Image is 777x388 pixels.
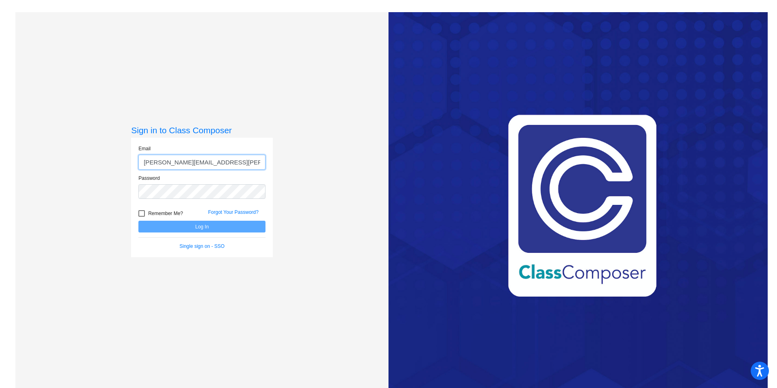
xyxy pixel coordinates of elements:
[138,175,160,182] label: Password
[131,125,273,135] h3: Sign in to Class Composer
[208,209,259,215] a: Forgot Your Password?
[138,145,151,152] label: Email
[180,243,225,249] a: Single sign on - SSO
[148,209,183,218] span: Remember Me?
[138,221,265,232] button: Log In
